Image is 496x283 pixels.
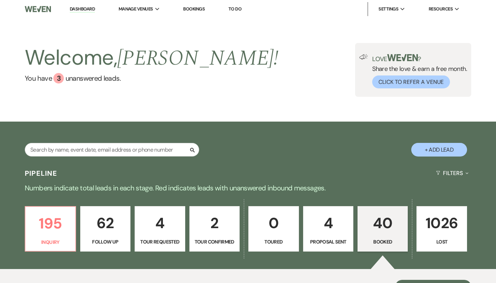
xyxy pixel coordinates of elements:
[25,168,58,178] h3: Pipeline
[253,211,294,235] p: 0
[303,206,353,252] a: 4Proposal Sent
[228,6,241,12] a: To Do
[411,143,467,157] button: + Add Lead
[372,54,467,62] p: Love ?
[135,206,185,252] a: 4Tour Requested
[25,43,278,73] h2: Welcome,
[416,206,467,252] a: 1026Lost
[25,2,51,16] img: Weven Logo
[308,238,349,246] p: Proposal Sent
[358,206,408,252] a: 40Booked
[30,238,71,246] p: Inquiry
[25,73,278,84] a: You have 3 unanswered leads.
[85,238,126,246] p: Follow Up
[362,238,403,246] p: Booked
[194,211,235,235] p: 2
[253,238,294,246] p: Toured
[421,211,462,235] p: 1026
[433,164,471,182] button: Filters
[119,6,153,13] span: Manage Venues
[25,143,199,157] input: Search by name, event date, email address or phone number
[85,211,126,235] p: 62
[139,238,180,246] p: Tour Requested
[139,211,180,235] p: 4
[117,42,278,74] span: [PERSON_NAME] !
[429,6,453,13] span: Resources
[189,206,240,252] a: 2Tour Confirmed
[421,238,462,246] p: Lost
[362,211,403,235] p: 40
[70,6,95,13] a: Dashboard
[248,206,299,252] a: 0Toured
[308,211,349,235] p: 4
[372,75,450,88] button: Click to Refer a Venue
[378,6,398,13] span: Settings
[53,73,64,84] div: 3
[387,54,418,61] img: weven-logo-green.svg
[25,206,76,252] a: 195Inquiry
[80,206,130,252] a: 62Follow Up
[194,238,235,246] p: Tour Confirmed
[183,6,205,12] a: Bookings
[368,54,467,88] div: Share the love & earn a free month.
[30,212,71,235] p: 195
[359,54,368,60] img: loud-speaker-illustration.svg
